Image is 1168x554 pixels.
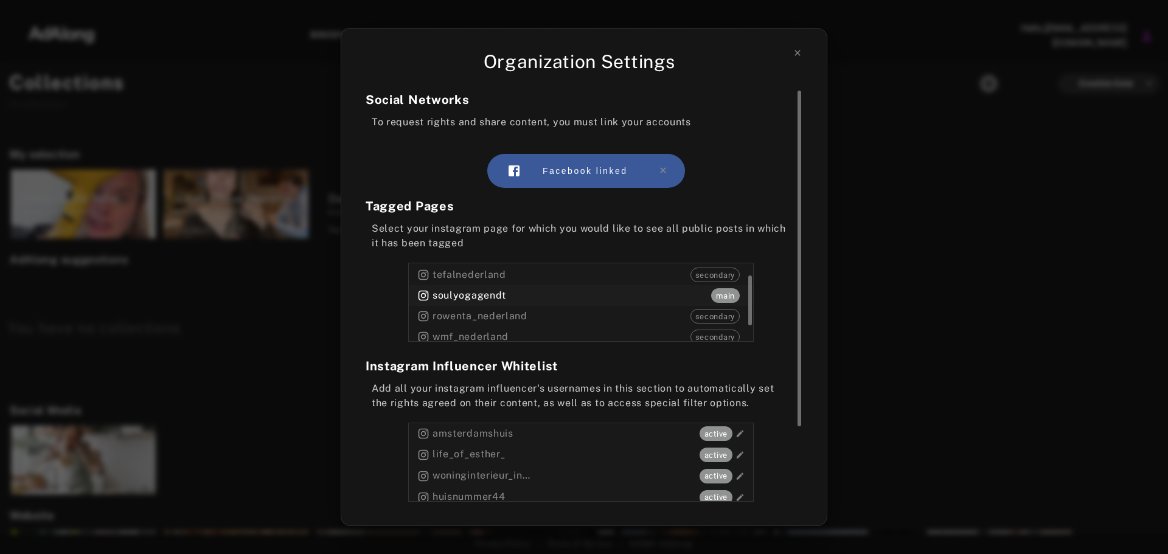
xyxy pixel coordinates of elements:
[700,491,732,504] span: active
[366,197,796,215] div: Tagged Pages
[417,288,506,303] span: soulyogagendt
[700,428,732,440] span: active
[366,221,796,251] div: Select your instagram page for which you would like to see all public posts in which it has been ...
[417,468,532,483] span: woninginterieur_inspiratie
[409,285,753,306] div: soulyogagendt
[409,465,753,486] div: woninginterieur_inspiratie
[417,490,532,505] span: huisnummer44
[409,486,753,508] div: huisnummer44
[417,330,509,344] span: wmf_nederland
[409,423,753,445] div: amsterdamshuis
[409,306,753,327] div: rowenta_nederland
[409,327,753,347] div: wmf_nederland
[366,91,796,109] div: Social Networks
[409,444,753,465] div: life_of_esther_
[366,48,793,75] div: Organization Settings
[417,309,527,324] span: rowenta_nederland
[366,357,796,375] div: Instagram Influencer Whitelist
[691,311,739,323] span: secondary
[366,115,796,130] div: To request rights and share content, you must link your accounts
[366,381,796,410] div: Add all your instagram influencer's usernames in this section to automatically set the rights agr...
[1107,496,1168,554] iframe: Chat Widget
[417,447,532,462] span: life_of_esther_
[1107,496,1168,554] div: Chatwidget
[691,331,739,344] span: secondary
[711,290,740,302] span: main
[409,265,753,285] div: tefalnederland
[700,449,732,462] span: active
[691,269,739,282] span: secondary
[700,470,732,482] span: active
[417,268,506,282] span: tefalnederland
[543,166,627,176] span: Facebook linked
[417,426,532,441] span: amsterdamshuis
